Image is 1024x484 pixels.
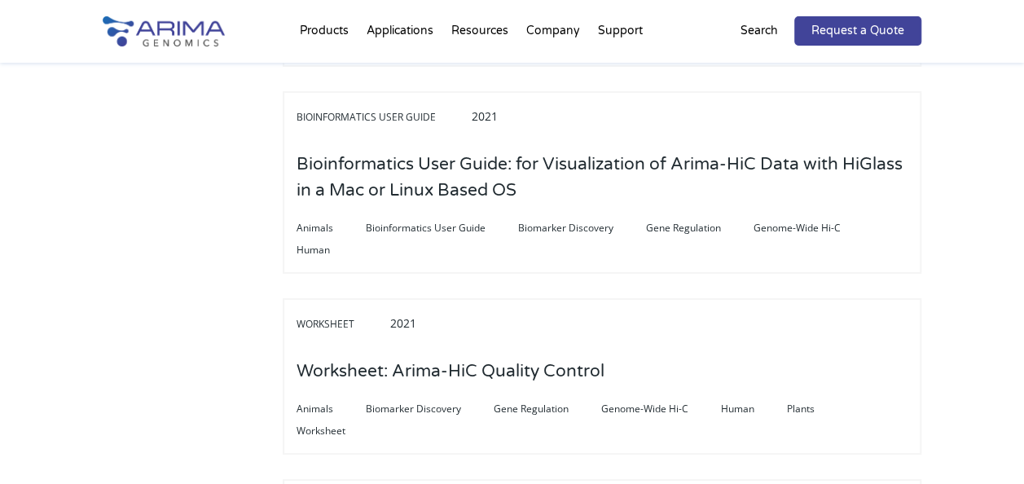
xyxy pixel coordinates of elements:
span: Genome-Wide Hi-C [601,399,721,419]
span: Plants [787,399,847,419]
span: Gene Regulation [646,218,754,238]
span: Bioinformatics User Guide [297,108,468,127]
span: Animals [297,218,366,238]
span: Human [297,240,363,260]
span: 2021 [390,315,416,331]
a: Worksheet: Arima-HiC Quality Control [297,363,604,381]
a: Request a Quote [794,16,921,46]
img: Arima-Genomics-logo [103,16,225,46]
span: Bioinformatics User Guide [366,218,518,238]
span: Animals [297,399,366,419]
span: Human [721,399,787,419]
span: Biomarker Discovery [366,399,494,419]
span: Gene Regulation [494,399,601,419]
a: Bioinformatics User Guide: for Visualization of Arima-HiC Data with HiGlass in a Mac or Linux Bas... [297,182,908,200]
h3: Worksheet: Arima-HiC Quality Control [297,346,604,397]
p: Search [741,20,778,42]
span: Biomarker Discovery [518,218,646,238]
span: Genome-Wide Hi-C [754,218,873,238]
span: Worksheet [297,315,387,334]
h3: Bioinformatics User Guide: for Visualization of Arima-HiC Data with HiGlass in a Mac or Linux Bas... [297,139,908,216]
span: 2021 [472,108,498,124]
span: Worksheet [297,421,378,441]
